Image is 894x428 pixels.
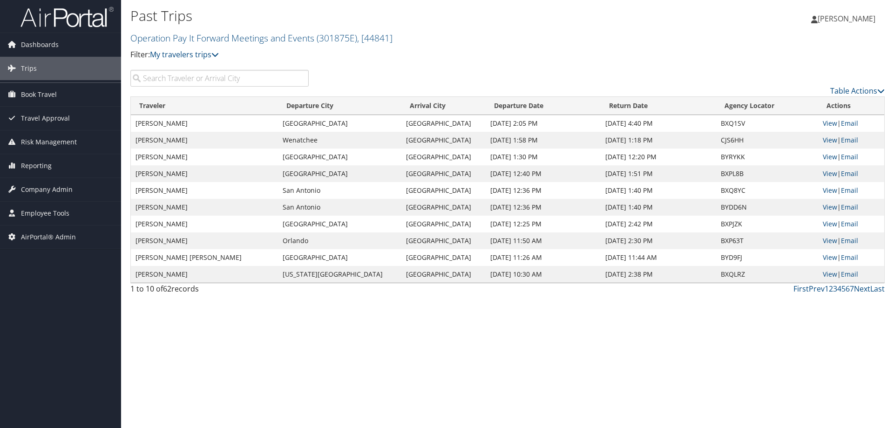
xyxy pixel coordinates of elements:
a: Prev [809,284,825,294]
td: [GEOGRAPHIC_DATA] [401,232,486,249]
td: [DATE] 12:36 PM [486,199,601,216]
h1: Past Trips [130,6,633,26]
span: Trips [21,57,37,80]
td: [DATE] 2:42 PM [601,216,716,232]
td: [GEOGRAPHIC_DATA] [278,149,401,165]
td: [DATE] 11:50 AM [486,232,601,249]
a: Table Actions [830,86,885,96]
td: | [818,216,884,232]
td: [DATE] 1:40 PM [601,199,716,216]
td: [DATE] 12:25 PM [486,216,601,232]
td: [GEOGRAPHIC_DATA] [401,249,486,266]
td: San Antonio [278,199,401,216]
td: [DATE] 4:40 PM [601,115,716,132]
a: First [793,284,809,294]
td: [PERSON_NAME] [131,132,278,149]
td: [PERSON_NAME] [131,232,278,249]
td: [PERSON_NAME] [131,149,278,165]
a: View [823,186,837,195]
a: 5 [841,284,846,294]
th: Traveler: activate to sort column ascending [131,97,278,115]
span: Travel Approval [21,107,70,130]
td: [DATE] 12:36 PM [486,182,601,199]
div: 1 to 10 of records [130,283,309,299]
span: Reporting [21,154,52,177]
span: AirPortal® Admin [21,225,76,249]
a: View [823,136,837,144]
th: Departure Date: activate to sort column ascending [486,97,601,115]
td: | [818,232,884,249]
span: Employee Tools [21,202,69,225]
td: [GEOGRAPHIC_DATA] [401,132,486,149]
td: | [818,115,884,132]
td: [DATE] 2:38 PM [601,266,716,283]
a: View [823,270,837,279]
td: San Antonio [278,182,401,199]
td: CJS6HH [716,132,818,149]
span: Dashboards [21,33,59,56]
span: [PERSON_NAME] [818,14,875,24]
td: [GEOGRAPHIC_DATA] [401,149,486,165]
td: [GEOGRAPHIC_DATA] [401,216,486,232]
a: View [823,219,837,228]
a: 4 [837,284,841,294]
td: [GEOGRAPHIC_DATA] [278,216,401,232]
td: [DATE] 11:26 AM [486,249,601,266]
td: [PERSON_NAME] [131,266,278,283]
td: [DATE] 12:40 PM [486,165,601,182]
a: Email [841,169,858,178]
th: Arrival City: activate to sort column ascending [401,97,486,115]
td: Orlando [278,232,401,249]
td: [DATE] 10:30 AM [486,266,601,283]
span: Company Admin [21,178,73,201]
span: , [ 44841 ] [357,32,393,44]
td: Wenatchee [278,132,401,149]
a: Email [841,219,858,228]
a: Operation Pay It Forward Meetings and Events [130,32,393,44]
th: Departure City: activate to sort column ascending [278,97,401,115]
td: | [818,149,884,165]
a: Email [841,236,858,245]
td: [PERSON_NAME] [PERSON_NAME] [131,249,278,266]
a: View [823,152,837,161]
td: [DATE] 2:05 PM [486,115,601,132]
a: View [823,119,837,128]
th: Agency Locator: activate to sort column ascending [716,97,818,115]
a: Email [841,270,858,279]
td: BYRYKK [716,149,818,165]
a: Next [854,284,870,294]
td: [US_STATE][GEOGRAPHIC_DATA] [278,266,401,283]
a: 1 [825,284,829,294]
a: View [823,236,837,245]
a: 2 [829,284,833,294]
td: [PERSON_NAME] [131,115,278,132]
td: [DATE] 2:30 PM [601,232,716,249]
span: Book Travel [21,83,57,106]
td: | [818,132,884,149]
td: | [818,249,884,266]
td: [GEOGRAPHIC_DATA] [278,249,401,266]
td: [GEOGRAPHIC_DATA] [401,266,486,283]
td: [DATE] 1:58 PM [486,132,601,149]
td: BXQ1SV [716,115,818,132]
span: Risk Management [21,130,77,154]
p: Filter: [130,49,633,61]
td: [DATE] 1:30 PM [486,149,601,165]
td: [GEOGRAPHIC_DATA] [401,199,486,216]
td: [GEOGRAPHIC_DATA] [401,165,486,182]
a: View [823,253,837,262]
a: Email [841,203,858,211]
td: [PERSON_NAME] [131,165,278,182]
td: [DATE] 1:40 PM [601,182,716,199]
td: BXPL8B [716,165,818,182]
td: [GEOGRAPHIC_DATA] [401,115,486,132]
span: 62 [163,284,171,294]
td: [DATE] 1:18 PM [601,132,716,149]
td: | [818,266,884,283]
a: 3 [833,284,837,294]
td: | [818,199,884,216]
td: | [818,182,884,199]
a: Email [841,253,858,262]
td: [PERSON_NAME] [131,199,278,216]
td: BXP63T [716,232,818,249]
